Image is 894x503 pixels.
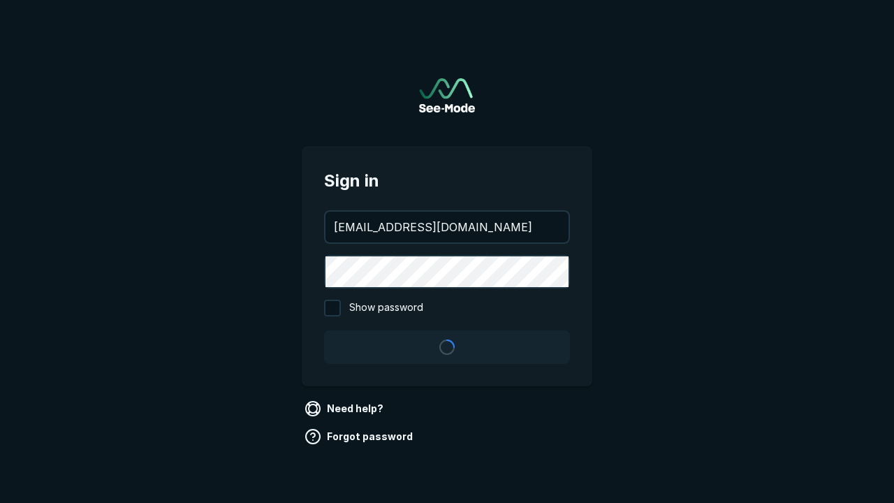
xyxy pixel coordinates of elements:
a: Go to sign in [419,78,475,112]
a: Forgot password [302,425,418,448]
a: Need help? [302,398,389,420]
span: Show password [349,300,423,316]
img: See-Mode Logo [419,78,475,112]
input: your@email.com [325,212,569,242]
span: Sign in [324,168,570,194]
